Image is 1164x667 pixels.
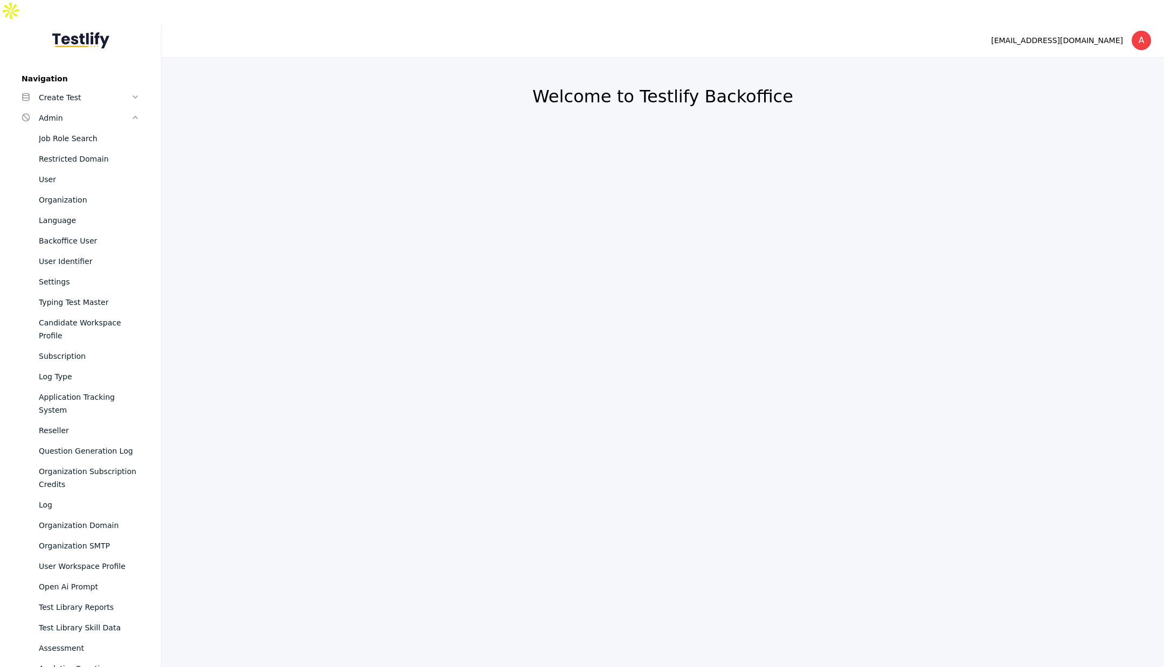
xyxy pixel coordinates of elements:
div: Reseller [39,424,140,437]
div: Language [39,214,140,227]
div: [EMAIL_ADDRESS][DOMAIN_NAME] [991,34,1123,47]
div: Admin [39,112,131,124]
div: A [1132,31,1151,50]
div: Organization [39,193,140,206]
div: Application Tracking System [39,391,140,416]
div: Typing Test Master [39,296,140,309]
a: Subscription [13,346,148,366]
a: Test Library Reports [13,597,148,617]
a: Assessment [13,638,148,658]
div: Job Role Search [39,132,140,145]
a: Log Type [13,366,148,387]
div: User Workspace Profile [39,560,140,573]
a: Typing Test Master [13,292,148,312]
label: Navigation [13,74,148,83]
div: Log [39,498,140,511]
div: Test Library Skill Data [39,621,140,634]
a: Organization SMTP [13,536,148,556]
div: Question Generation Log [39,444,140,457]
img: Testlify - Backoffice [52,32,109,48]
a: User Identifier [13,251,148,272]
a: Application Tracking System [13,387,148,420]
div: Organization Domain [39,519,140,532]
a: Restricted Domain [13,149,148,169]
div: Assessment [39,642,140,655]
a: Organization Subscription Credits [13,461,148,495]
a: Test Library Skill Data [13,617,148,638]
div: Log Type [39,370,140,383]
a: Job Role Search [13,128,148,149]
div: Open Ai Prompt [39,580,140,593]
a: Settings [13,272,148,292]
a: Backoffice User [13,231,148,251]
div: Subscription [39,350,140,363]
a: Language [13,210,148,231]
a: Candidate Workspace Profile [13,312,148,346]
div: Backoffice User [39,234,140,247]
div: Organization Subscription Credits [39,465,140,491]
a: Organization Domain [13,515,148,536]
a: Reseller [13,420,148,441]
div: Candidate Workspace Profile [39,316,140,342]
h2: Welcome to Testlify Backoffice [188,86,1138,107]
a: Open Ai Prompt [13,576,148,597]
div: Restricted Domain [39,152,140,165]
div: Test Library Reports [39,601,140,614]
div: Create Test [39,91,131,104]
a: Log [13,495,148,515]
div: Settings [39,275,140,288]
div: User Identifier [39,255,140,268]
div: Organization SMTP [39,539,140,552]
div: User [39,173,140,186]
a: Organization [13,190,148,210]
a: User Workspace Profile [13,556,148,576]
a: Question Generation Log [13,441,148,461]
a: User [13,169,148,190]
